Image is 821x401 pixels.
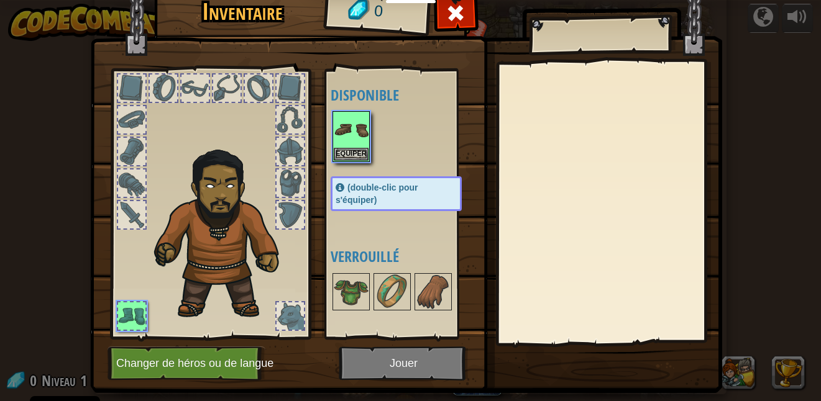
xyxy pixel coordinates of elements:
[331,248,487,264] h4: Verrouillé
[334,274,369,309] img: portrait.png
[331,87,487,103] h4: Disponible
[336,182,418,205] span: (double-clic pour s'équiper)
[334,148,369,161] button: Equiper
[416,274,451,309] img: portrait.png
[334,112,369,147] img: portrait.png
[375,274,410,309] img: portrait.png
[108,346,265,381] button: Changer de héros ou de langue
[148,140,300,321] img: duelist_hair.png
